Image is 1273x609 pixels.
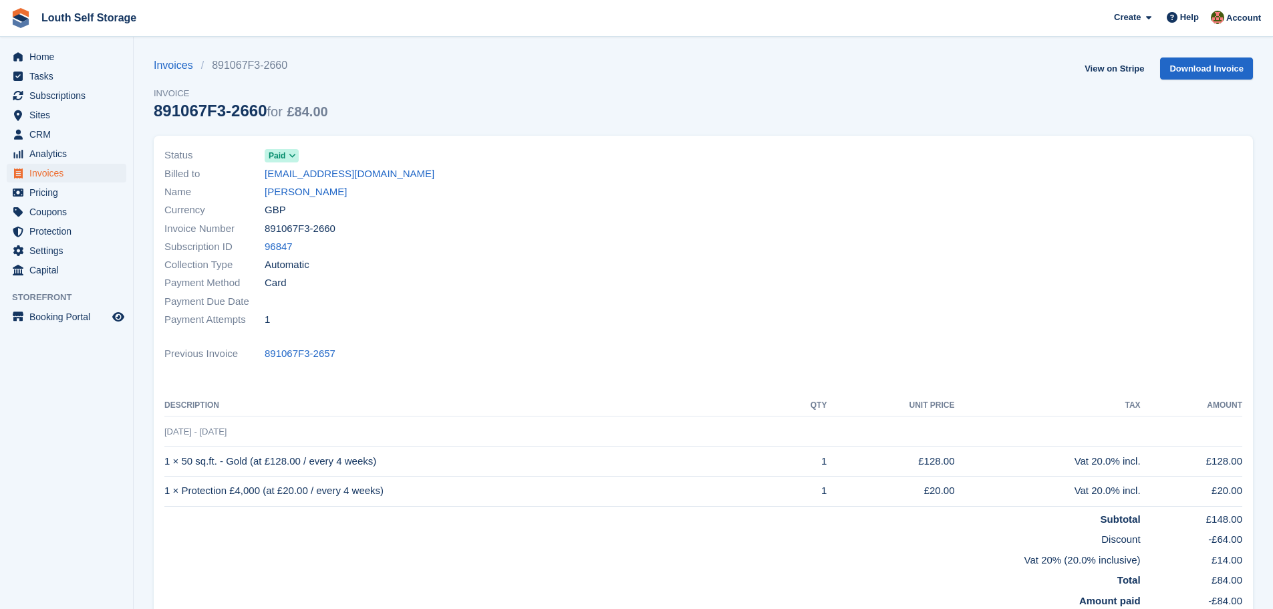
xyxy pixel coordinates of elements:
[164,447,781,477] td: 1 × 50 sq.ft. - Gold (at £128.00 / every 4 weeks)
[1141,476,1242,506] td: £20.00
[7,308,126,326] a: menu
[265,346,335,362] a: 891067F3-2657
[164,527,1141,547] td: Discount
[11,8,31,28] img: stora-icon-8386f47178a22dfd0bd8f6a31ec36ba5ce8667c1dd55bd0f319d3a0aa187defe.svg
[164,476,781,506] td: 1 × Protection £4,000 (at £20.00 / every 4 weeks)
[781,476,827,506] td: 1
[164,427,227,437] span: [DATE] - [DATE]
[29,203,110,221] span: Coupons
[29,125,110,144] span: CRM
[7,67,126,86] a: menu
[7,47,126,66] a: menu
[827,476,954,506] td: £20.00
[1141,506,1242,527] td: £148.00
[265,148,299,163] a: Paid
[29,67,110,86] span: Tasks
[1141,568,1242,588] td: £84.00
[1079,57,1149,80] a: View on Stripe
[265,275,287,291] span: Card
[7,125,126,144] a: menu
[955,483,1141,499] div: Vat 20.0% incl.
[827,447,954,477] td: £128.00
[955,454,1141,469] div: Vat 20.0% incl.
[164,294,265,310] span: Payment Due Date
[7,222,126,241] a: menu
[265,166,434,182] a: [EMAIL_ADDRESS][DOMAIN_NAME]
[1114,11,1141,24] span: Create
[29,164,110,182] span: Invoices
[1211,11,1224,24] img: Andy Smith
[164,275,265,291] span: Payment Method
[29,222,110,241] span: Protection
[955,395,1141,416] th: Tax
[827,395,954,416] th: Unit Price
[781,395,827,416] th: QTY
[1226,11,1261,25] span: Account
[164,395,781,416] th: Description
[781,447,827,477] td: 1
[29,261,110,279] span: Capital
[7,203,126,221] a: menu
[267,104,282,119] span: for
[29,86,110,105] span: Subscriptions
[29,106,110,124] span: Sites
[164,239,265,255] span: Subscription ID
[7,241,126,260] a: menu
[164,185,265,200] span: Name
[1180,11,1199,24] span: Help
[154,87,328,100] span: Invoice
[154,102,328,120] div: 891067F3-2660
[1141,447,1242,477] td: £128.00
[12,291,133,304] span: Storefront
[269,150,285,162] span: Paid
[164,166,265,182] span: Billed to
[1141,527,1242,547] td: -£64.00
[1101,513,1141,525] strong: Subtotal
[29,144,110,163] span: Analytics
[164,221,265,237] span: Invoice Number
[154,57,328,74] nav: breadcrumbs
[1141,547,1242,568] td: £14.00
[265,257,309,273] span: Automatic
[1141,395,1242,416] th: Amount
[154,57,201,74] a: Invoices
[265,203,286,218] span: GBP
[164,148,265,163] span: Status
[7,183,126,202] a: menu
[7,164,126,182] a: menu
[29,47,110,66] span: Home
[1160,57,1253,80] a: Download Invoice
[7,86,126,105] a: menu
[110,309,126,325] a: Preview store
[7,144,126,163] a: menu
[7,106,126,124] a: menu
[1117,574,1141,586] strong: Total
[29,308,110,326] span: Booking Portal
[164,547,1141,568] td: Vat 20% (20.0% inclusive)
[164,312,265,328] span: Payment Attempts
[164,346,265,362] span: Previous Invoice
[1079,595,1141,606] strong: Amount paid
[164,257,265,273] span: Collection Type
[287,104,328,119] span: £84.00
[265,221,335,237] span: 891067F3-2660
[265,239,293,255] a: 96847
[29,183,110,202] span: Pricing
[164,203,265,218] span: Currency
[7,261,126,279] a: menu
[36,7,142,29] a: Louth Self Storage
[265,185,347,200] a: [PERSON_NAME]
[265,312,270,328] span: 1
[29,241,110,260] span: Settings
